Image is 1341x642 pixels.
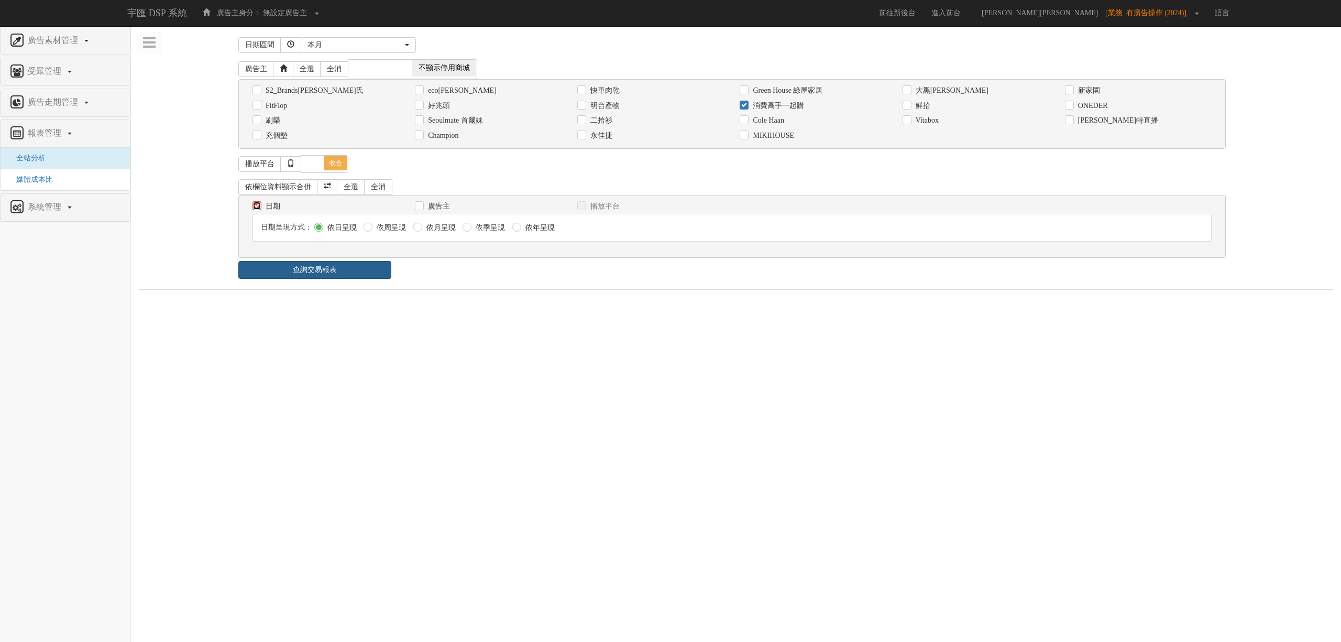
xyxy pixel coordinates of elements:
a: 媒體成本比 [8,176,53,183]
label: 二拾衫 [588,115,612,126]
label: 大黑[PERSON_NAME] [913,85,988,96]
label: 依月呈現 [424,223,456,233]
label: ONEDER [1075,101,1108,111]
label: 新家園 [1075,85,1100,96]
span: [PERSON_NAME][PERSON_NAME] [976,9,1103,17]
span: 日期呈現方式： [261,223,312,231]
label: 依季呈現 [473,223,505,233]
a: 系統管理 [8,199,122,216]
a: 全消 [320,61,348,77]
div: 本月 [307,40,403,50]
a: 全選 [337,179,365,195]
label: 明台產物 [588,101,620,111]
span: 無設定廣告主 [263,9,307,17]
a: 報表管理 [8,125,122,142]
span: 報表管理 [25,128,67,137]
span: 收合 [324,156,347,170]
span: 廣告走期管理 [25,97,83,106]
label: Champion [425,130,458,141]
label: 刷樂 [263,115,280,126]
a: 廣告素材管理 [8,32,122,49]
label: 依周呈現 [374,223,406,233]
label: 好兆頭 [425,101,450,111]
a: 全選 [293,61,321,77]
label: 快車肉乾 [588,85,620,96]
label: 日期 [263,201,280,212]
label: 廣告主 [425,201,450,212]
label: MIKIHOUSE [750,130,794,141]
label: 鮮拾 [913,101,930,111]
label: Vitabox [913,115,939,126]
label: [PERSON_NAME]特直播 [1075,115,1158,126]
label: 充個墊 [263,130,288,141]
label: Green House 綠屋家居 [750,85,822,96]
label: 播放平台 [588,201,620,212]
button: 本月 [301,37,416,53]
a: 受眾管理 [8,63,122,80]
a: 廣告走期管理 [8,94,122,111]
label: 依年呈現 [523,223,555,233]
span: 系統管理 [25,202,67,211]
span: [業務_有廣告操作 (2024)] [1105,9,1192,17]
span: 廣告素材管理 [25,36,83,45]
label: Seoulmate 首爾妹 [425,115,483,126]
a: 查詢交易報表 [238,261,391,279]
span: 不顯示停用商城 [412,60,476,77]
label: FitFlop [263,101,287,111]
a: 全站分析 [8,154,46,162]
span: 廣告主身分： [217,9,261,17]
label: 永佳捷 [588,130,612,141]
label: eco[PERSON_NAME] [425,85,497,96]
a: 全消 [364,179,392,195]
span: 受眾管理 [25,67,67,75]
label: 消費高手一起購 [750,101,804,111]
label: 依日呈現 [325,223,357,233]
label: S2_Brands[PERSON_NAME]氏 [263,85,364,96]
label: Cole Haan [750,115,784,126]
